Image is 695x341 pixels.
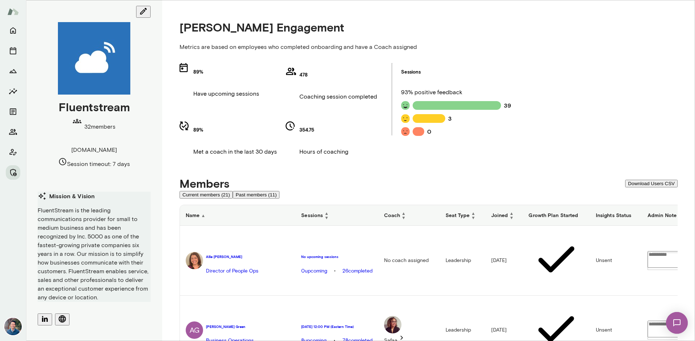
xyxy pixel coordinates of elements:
button: Insights [6,84,20,99]
h6: Growth Plan Started [528,212,584,219]
h6: 3 [448,114,452,123]
button: Documents [6,104,20,119]
button: Download Users CSV [625,180,678,187]
p: Met a coach in the last 30 days [193,147,277,156]
button: Members [6,125,20,139]
p: Coaching session completed [299,92,377,101]
span: ▼ [324,215,329,220]
h6: Insights Status [596,212,636,219]
span: ▲ [401,211,406,215]
span: ▲ [509,211,514,215]
h4: Members [180,176,229,190]
a: 0upcoming [301,267,327,275]
span: 0 upcoming [301,267,327,275]
button: Manage [6,165,20,180]
a: No upcoming sessions [301,254,372,259]
span: ▲ [324,211,329,215]
h4: [PERSON_NAME] Engagement [180,20,678,34]
h5: 89% [193,126,277,134]
div: AG [186,321,203,339]
span: [DOMAIN_NAME] [71,146,117,153]
span: ▼ [401,215,406,220]
span: Leadership [446,327,471,333]
td: Unsent [590,226,642,295]
h6: 0 [427,127,431,136]
span: Director of People Ops [206,268,258,274]
img: Safaa Khairalla [384,316,401,333]
span: Session timeout: 7 days [67,161,130,167]
span: ▼ [471,215,476,220]
span: 26 completed [342,267,372,275]
p: 93 % positive feedback [401,88,511,97]
p: FluentStream is the leading communications provider for small to medium business and has been rec... [38,206,151,302]
img: feedback icon [401,101,410,110]
p: Have upcoming sessions [193,90,259,98]
p: Metrics are based on employees who completed onboarding and have a Coach assigned [180,43,678,51]
p: 32 members [84,122,115,131]
h6: Mission & Vision [38,192,151,200]
span: ▼ [509,215,514,220]
button: Sessions [6,43,20,58]
p: Hours of coaching [299,147,348,156]
img: Allie Morton [186,252,203,269]
h6: Coach [384,211,434,220]
span: • [301,267,372,275]
h6: Seat Type [446,211,480,220]
h6: Allie [PERSON_NAME] [206,254,258,259]
h5: 89% [193,68,259,76]
h6: Sessions [301,211,372,220]
span: [DATE] [491,327,507,333]
h6: 39 [504,101,511,110]
h5: 478 [299,71,377,79]
a: [DATE] 12:00 PM (Eastern Time) [301,324,372,329]
h6: Name [186,212,290,219]
img: Alex Yu [4,318,22,335]
a: Allie MortonAllie [PERSON_NAME]Director of People Ops [186,246,290,274]
button: Home [6,23,20,38]
button: Current members (21) [180,191,233,199]
span: ▲ [471,211,476,215]
h6: Joined [491,211,517,220]
h4: Fluentstream [59,100,130,114]
button: Growth Plan [6,64,20,78]
button: Past members (11) [233,191,279,199]
img: Mento [7,5,19,18]
span: Leadership [446,257,471,263]
span: [DATE] [491,257,507,263]
span: No coach assigned [384,257,429,263]
h6: [PERSON_NAME] Green [206,324,254,329]
img: feedback icon [401,114,410,123]
a: 26completed [342,267,372,275]
h5: Sessions [401,68,511,76]
button: Client app [6,145,20,159]
img: feedback icon [401,127,410,136]
button: edit [136,6,151,18]
h5: 354.75 [299,126,348,134]
span: ▲ [201,213,205,218]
